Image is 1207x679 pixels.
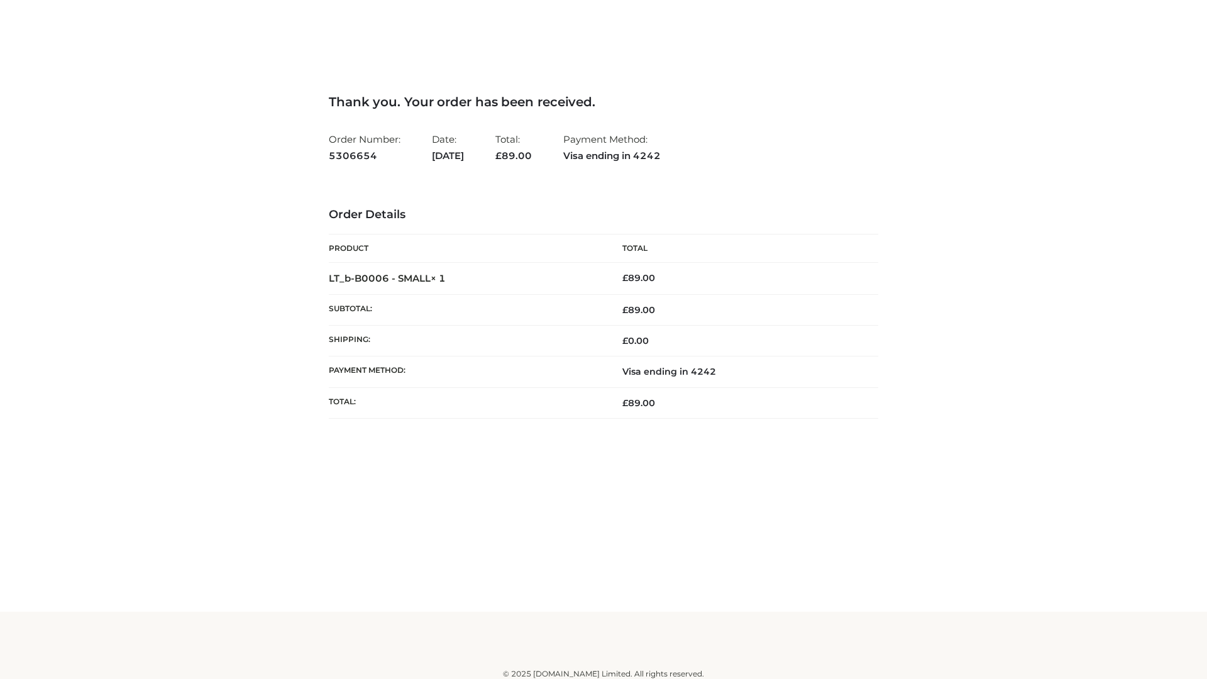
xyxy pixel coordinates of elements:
span: £ [622,397,628,409]
th: Subtotal: [329,294,603,325]
span: £ [622,272,628,284]
bdi: 89.00 [622,272,655,284]
strong: Visa ending in 4242 [563,148,661,164]
th: Product [329,235,603,263]
span: 89.00 [622,304,655,316]
th: Payment method: [329,356,603,387]
li: Order Number: [329,128,400,167]
span: £ [495,150,502,162]
strong: LT_b-B0006 - SMALL [329,272,446,284]
th: Total [603,235,878,263]
li: Total: [495,128,532,167]
li: Payment Method: [563,128,661,167]
span: 89.00 [622,397,655,409]
span: £ [622,304,628,316]
bdi: 0.00 [622,335,649,346]
h3: Order Details [329,208,878,222]
strong: [DATE] [432,148,464,164]
span: 89.00 [495,150,532,162]
th: Shipping: [329,326,603,356]
span: £ [622,335,628,346]
strong: × 1 [431,272,446,284]
strong: 5306654 [329,148,400,164]
th: Total: [329,387,603,418]
h3: Thank you. Your order has been received. [329,94,878,109]
li: Date: [432,128,464,167]
td: Visa ending in 4242 [603,356,878,387]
